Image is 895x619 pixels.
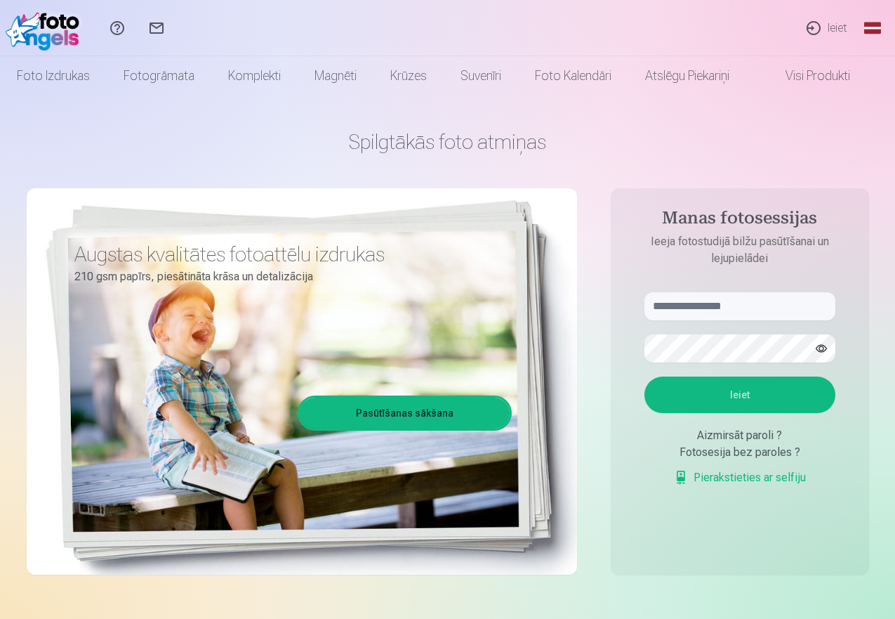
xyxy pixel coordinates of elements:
[746,56,867,96] a: Visi produkti
[674,469,806,486] a: Pierakstieties ar selfiju
[444,56,518,96] a: Suvenīri
[298,56,373,96] a: Magnēti
[211,56,298,96] a: Komplekti
[644,427,835,444] div: Aizmirsāt paroli ?
[518,56,628,96] a: Foto kalendāri
[6,6,86,51] img: /fa1
[630,208,849,233] h4: Manas fotosessijas
[644,377,835,413] button: Ieiet
[74,267,501,287] p: 210 gsm papīrs, piesātināta krāsa un detalizācija
[644,444,835,461] div: Fotosesija bez paroles ?
[300,398,510,429] a: Pasūtīšanas sākšana
[27,129,869,155] h1: Spilgtākās foto atmiņas
[107,56,211,96] a: Fotogrāmata
[74,242,501,267] h3: Augstas kvalitātes fotoattēlu izdrukas
[373,56,444,96] a: Krūzes
[628,56,746,96] a: Atslēgu piekariņi
[630,233,849,267] p: Ieeja fotostudijā bilžu pasūtīšanai un lejupielādei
